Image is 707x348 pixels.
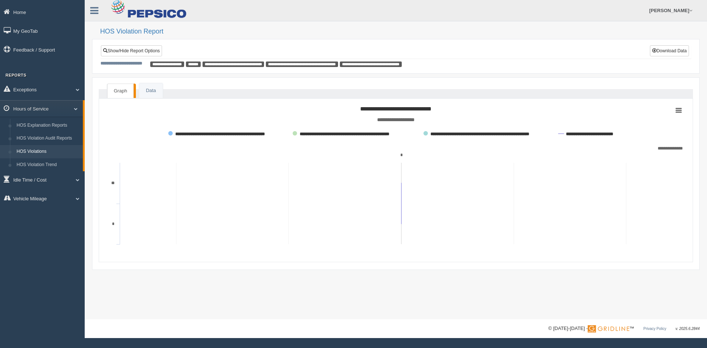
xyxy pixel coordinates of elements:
a: Graph [107,84,134,98]
img: Gridline [588,325,629,333]
a: HOS Violations [13,145,83,158]
a: HOS Violation Audit Reports [13,132,83,145]
a: Data [139,83,162,98]
a: Show/Hide Report Options [101,45,162,56]
span: v. 2025.6.2844 [676,327,700,331]
h2: HOS Violation Report [100,28,700,35]
div: © [DATE]-[DATE] - ™ [548,325,700,333]
a: Privacy Policy [643,327,666,331]
a: HOS Explanation Reports [13,119,83,132]
a: HOS Violation Trend [13,158,83,172]
button: Download Data [650,45,689,56]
